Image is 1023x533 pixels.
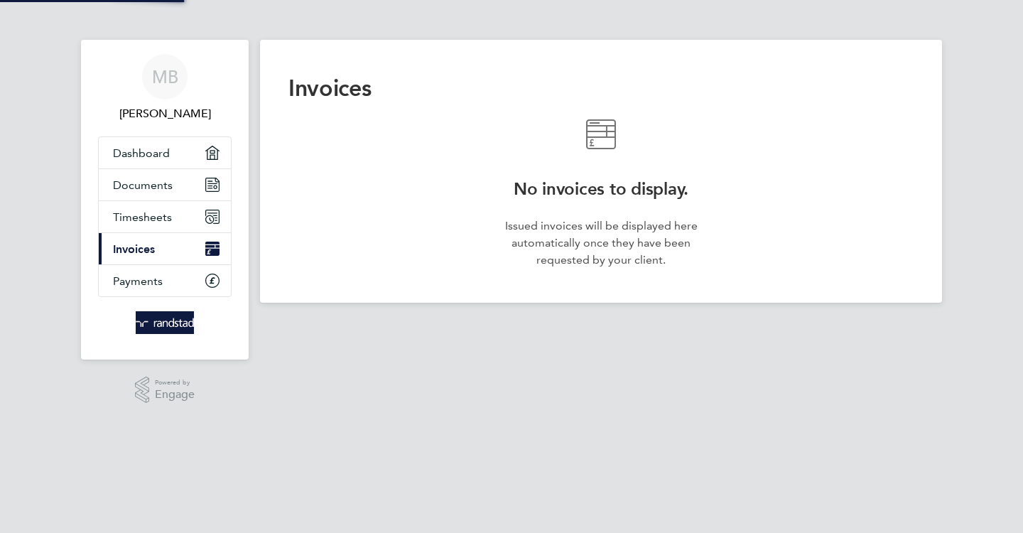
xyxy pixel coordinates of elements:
[99,169,231,200] a: Documents
[155,389,195,401] span: Engage
[113,242,155,256] span: Invoices
[98,54,232,122] a: MB[PERSON_NAME]
[99,233,231,264] a: Invoices
[98,311,232,334] a: Go to home page
[136,311,195,334] img: randstad-logo-retina.png
[288,74,914,102] h2: Invoices
[99,137,231,168] a: Dashboard
[135,377,195,404] a: Powered byEngage
[155,377,195,389] span: Powered by
[113,178,173,192] span: Documents
[113,146,170,160] span: Dashboard
[99,265,231,296] a: Payments
[99,201,231,232] a: Timesheets
[81,40,249,360] nav: Main navigation
[113,210,172,224] span: Timesheets
[499,217,703,269] p: Issued invoices will be displayed here automatically once they have been requested by your client.
[152,68,178,86] span: MB
[98,105,232,122] span: Max Bullinga
[113,274,163,288] span: Payments
[499,178,703,200] h2: No invoices to display.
